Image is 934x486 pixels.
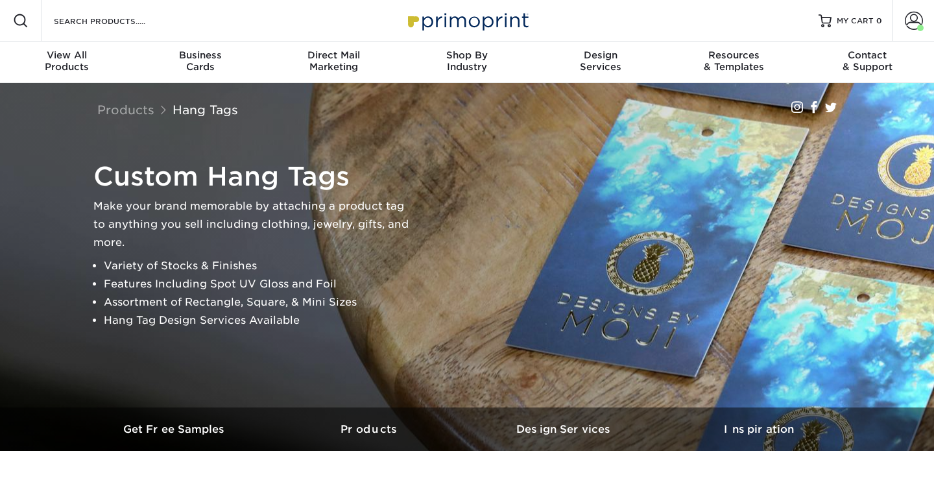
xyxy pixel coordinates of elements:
[534,42,667,83] a: DesignServices
[272,423,467,435] h3: Products
[267,49,400,61] span: Direct Mail
[800,42,934,83] a: Contact& Support
[78,407,272,451] a: Get Free Samples
[267,42,400,83] a: Direct MailMarketing
[662,407,856,451] a: Inspiration
[534,49,667,73] div: Services
[104,275,418,293] li: Features Including Spot UV Gloss and Foil
[173,103,238,117] a: Hang Tags
[800,49,934,73] div: & Support
[104,257,418,275] li: Variety of Stocks & Finishes
[667,42,801,83] a: Resources& Templates
[534,49,667,61] span: Design
[800,49,934,61] span: Contact
[662,423,856,435] h3: Inspiration
[467,423,662,435] h3: Design Services
[97,103,154,117] a: Products
[272,407,467,451] a: Products
[400,49,534,61] span: Shop By
[667,49,801,73] div: & Templates
[134,49,267,73] div: Cards
[467,407,662,451] a: Design Services
[267,49,400,73] div: Marketing
[53,13,179,29] input: SEARCH PRODUCTS.....
[837,16,874,27] span: MY CART
[400,42,534,83] a: Shop ByIndustry
[667,49,801,61] span: Resources
[104,293,418,311] li: Assortment of Rectangle, Square, & Mini Sizes
[93,197,418,252] p: Make your brand memorable by attaching a product tag to anything you sell including clothing, jew...
[104,311,418,330] li: Hang Tag Design Services Available
[876,16,882,25] span: 0
[93,161,418,192] h1: Custom Hang Tags
[78,423,272,435] h3: Get Free Samples
[402,6,532,34] img: Primoprint
[134,49,267,61] span: Business
[400,49,534,73] div: Industry
[134,42,267,83] a: BusinessCards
